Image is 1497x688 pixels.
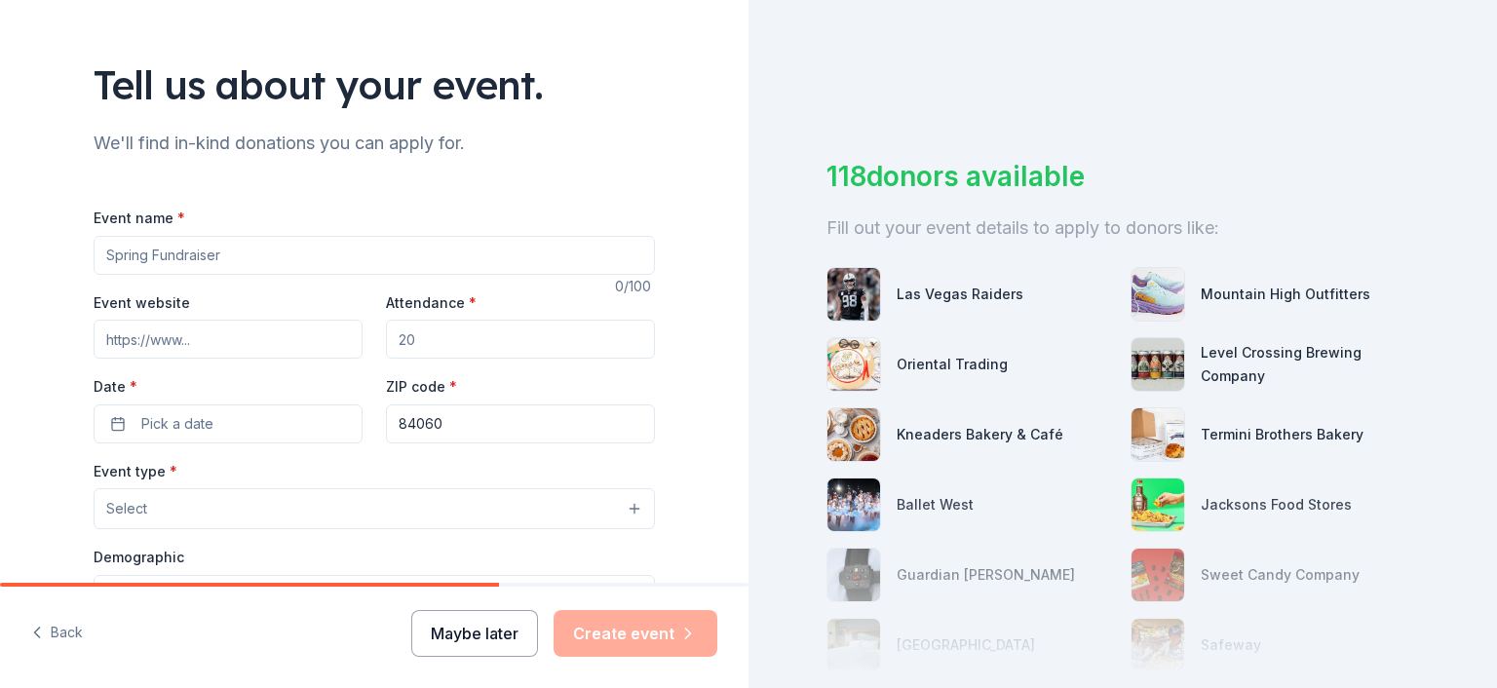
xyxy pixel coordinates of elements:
label: Demographic [94,548,184,567]
div: Mountain High Outfitters [1201,283,1370,306]
label: Date [94,377,363,397]
button: Pick a date [94,404,363,443]
label: Attendance [386,293,477,313]
span: Pick a date [141,412,213,436]
div: Kneaders Bakery & Café [897,423,1063,446]
img: photo for Level Crossing Brewing Company [1132,338,1184,391]
input: 12345 (U.S. only) [386,404,655,443]
img: photo for Kneaders Bakery & Café [827,408,880,461]
img: photo for Las Vegas Raiders [827,268,880,321]
div: Las Vegas Raiders [897,283,1023,306]
input: Spring Fundraiser [94,236,655,275]
div: Fill out your event details to apply to donors like: [826,212,1419,244]
label: Event name [94,209,185,228]
label: Event type [94,462,177,481]
span: Select [106,497,147,520]
div: Termini Brothers Bakery [1201,423,1363,446]
div: 0 /100 [615,275,655,298]
label: ZIP code [386,377,457,397]
button: Maybe later [411,610,538,657]
input: https://www... [94,320,363,359]
div: Tell us about your event. [94,57,655,112]
button: Select [94,575,655,616]
img: photo for Mountain High Outfitters [1132,268,1184,321]
div: Oriental Trading [897,353,1008,376]
div: We'll find in-kind donations you can apply for. [94,128,655,159]
input: 20 [386,320,655,359]
label: Event website [94,293,190,313]
button: Back [31,613,83,654]
img: photo for Oriental Trading [827,338,880,391]
img: photo for Termini Brothers Bakery [1132,408,1184,461]
div: Level Crossing Brewing Company [1201,341,1419,388]
div: 118 donors available [826,156,1419,197]
button: Select [94,488,655,529]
